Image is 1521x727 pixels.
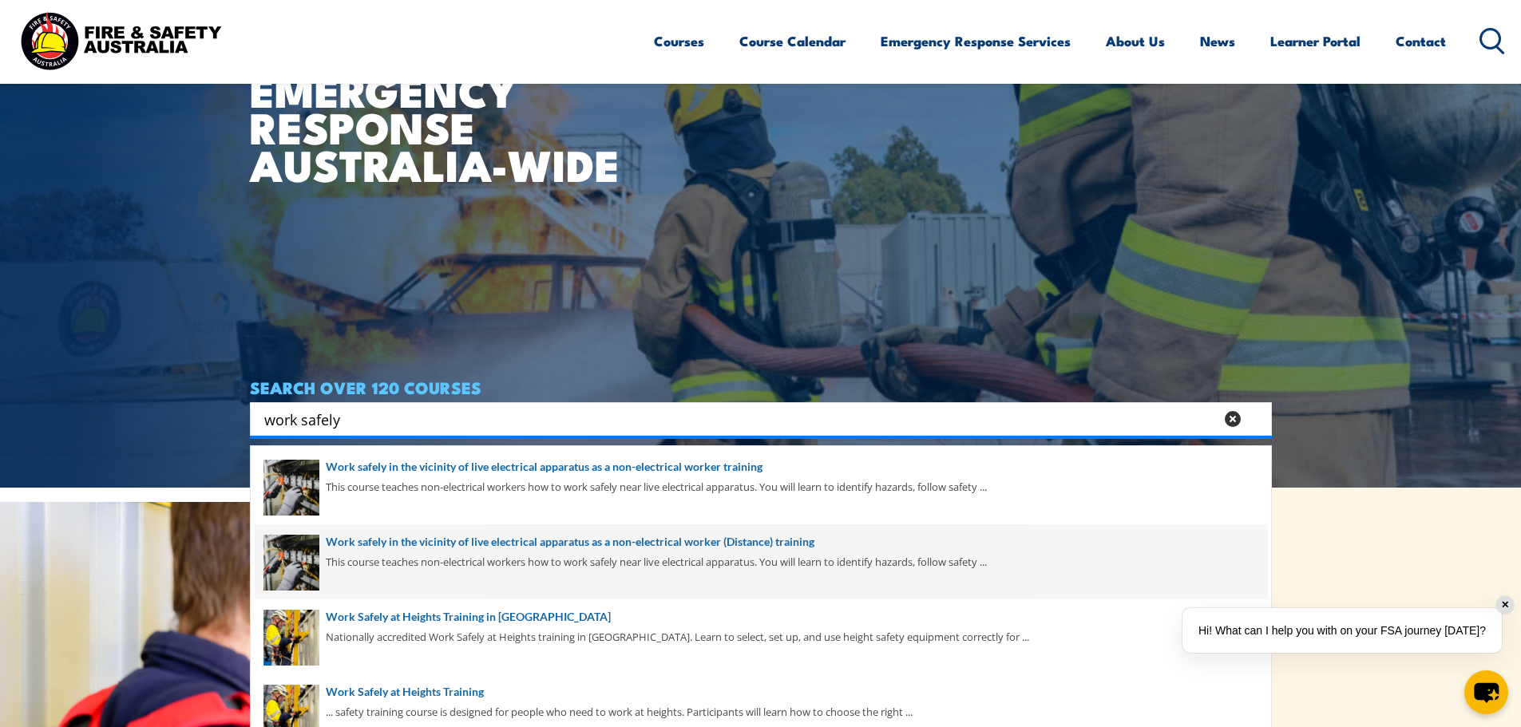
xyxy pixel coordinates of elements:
[264,407,1214,431] input: Search input
[654,20,704,62] a: Courses
[263,458,1258,476] a: Work safely in the vicinity of live electrical apparatus as a non-electrical worker training
[1270,20,1361,62] a: Learner Portal
[263,683,1258,701] a: Work Safely at Heights Training
[1244,408,1266,430] button: Search magnifier button
[1496,596,1514,614] div: ✕
[263,608,1258,626] a: Work Safely at Heights Training in [GEOGRAPHIC_DATA]
[263,533,1258,551] a: Work safely in the vicinity of live electrical apparatus as a non-electrical worker (Distance) tr...
[250,378,1272,396] h4: SEARCH OVER 120 COURSES
[881,20,1071,62] a: Emergency Response Services
[1464,670,1508,714] button: chat-button
[1106,20,1165,62] a: About Us
[1182,608,1502,653] div: Hi! What can I help you with on your FSA journey [DATE]?
[1396,20,1446,62] a: Contact
[739,20,846,62] a: Course Calendar
[1200,20,1235,62] a: News
[267,408,1218,430] form: Search form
